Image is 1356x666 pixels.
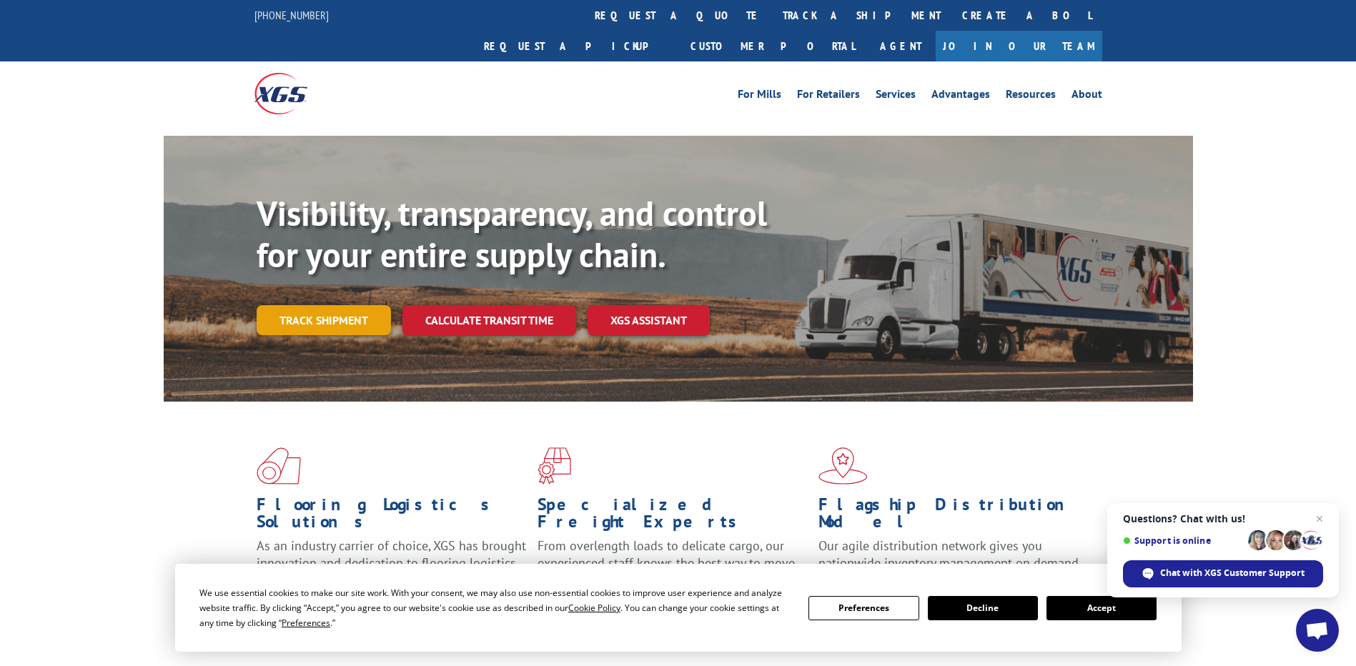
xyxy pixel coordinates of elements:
img: xgs-icon-flagship-distribution-model-red [818,447,868,484]
div: We use essential cookies to make our site work. With your consent, we may also use non-essential ... [199,585,791,630]
span: Preferences [282,617,330,629]
b: Visibility, transparency, and control for your entire supply chain. [257,191,767,277]
div: Chat with XGS Customer Support [1123,560,1323,587]
a: About [1072,89,1102,104]
button: Accept [1046,596,1157,620]
button: Decline [928,596,1038,620]
a: Request a pickup [473,31,680,61]
h1: Flagship Distribution Model [818,496,1089,537]
a: Track shipment [257,305,391,335]
a: XGS ASSISTANT [588,305,710,336]
a: For Mills [738,89,781,104]
a: Join Our Team [936,31,1102,61]
a: Agent [866,31,936,61]
img: xgs-icon-total-supply-chain-intelligence-red [257,447,301,484]
a: Resources [1006,89,1056,104]
span: Close chat [1311,510,1328,527]
span: Questions? Chat with us! [1123,513,1323,525]
span: Our agile distribution network gives you nationwide inventory management on demand. [818,537,1082,571]
h1: Flooring Logistics Solutions [257,496,527,537]
div: Cookie Consent Prompt [175,564,1182,652]
span: As an industry carrier of choice, XGS has brought innovation and dedication to flooring logistics... [257,537,526,588]
a: Calculate transit time [402,305,576,336]
a: Advantages [931,89,990,104]
span: Support is online [1123,535,1243,546]
a: Customer Portal [680,31,866,61]
a: For Retailers [797,89,860,104]
a: Services [876,89,916,104]
button: Preferences [808,596,919,620]
a: [PHONE_NUMBER] [254,8,329,22]
span: Chat with XGS Customer Support [1160,567,1305,580]
p: From overlength loads to delicate cargo, our experienced staff knows the best way to move your fr... [538,537,808,601]
span: Cookie Policy [568,602,620,614]
h1: Specialized Freight Experts [538,496,808,537]
div: Open chat [1296,609,1339,652]
img: xgs-icon-focused-on-flooring-red [538,447,571,484]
